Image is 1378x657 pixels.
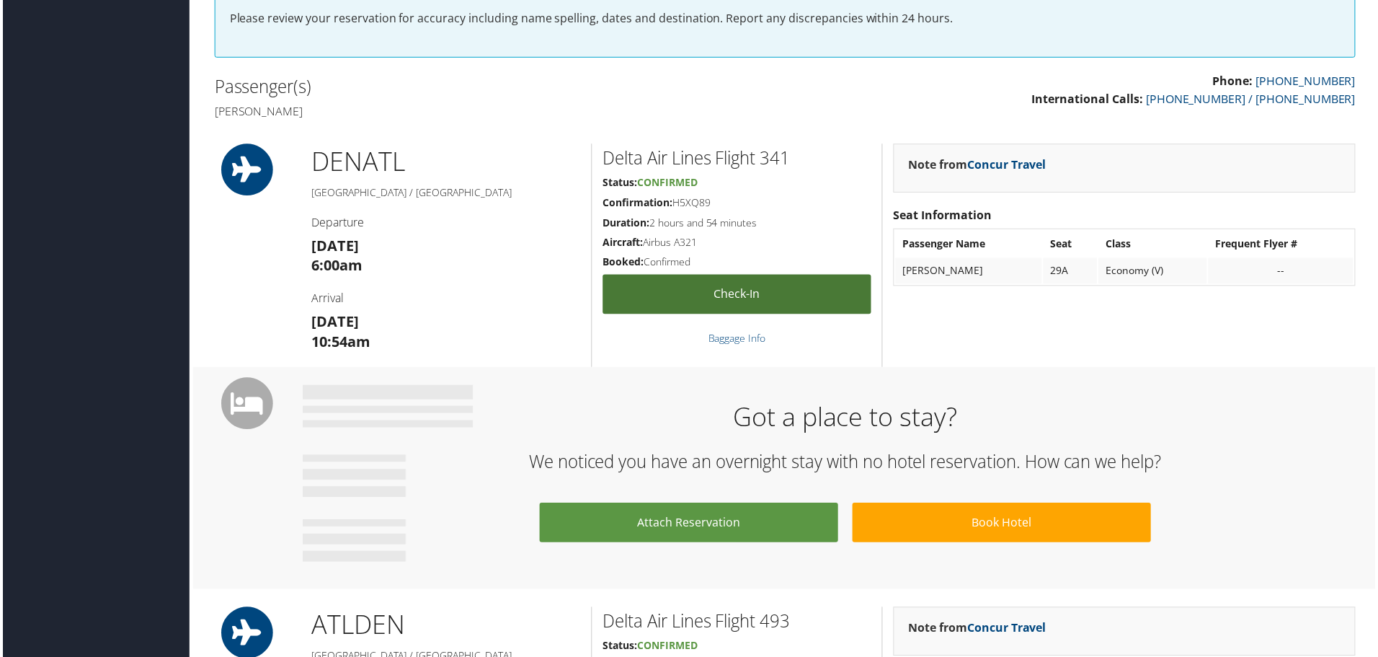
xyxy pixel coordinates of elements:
h5: 2 hours and 54 minutes [603,216,872,231]
a: Book Hotel [853,505,1153,544]
th: Class [1101,232,1209,257]
td: 29A [1045,259,1099,285]
h4: [PERSON_NAME] [213,104,775,120]
a: Check-in [603,275,872,315]
strong: Note from [910,622,1048,638]
h4: Arrival [310,291,580,307]
h2: Delta Air Lines Flight 341 [603,146,872,171]
h5: H5XQ89 [603,196,872,211]
strong: Seat Information [894,208,993,224]
div: -- [1218,265,1349,278]
strong: 10:54am [310,333,369,353]
strong: 6:00am [310,257,361,276]
strong: [DATE] [310,313,357,332]
h5: Airbus A321 [603,236,872,250]
span: Confirmed [637,176,698,190]
span: Confirmed [637,641,698,655]
a: Attach Reservation [539,505,839,544]
strong: Aircraft: [603,236,643,250]
strong: Confirmation: [603,196,672,210]
a: [PHONE_NUMBER] [1258,73,1359,89]
p: Please review your reservation for accuracy including name spelling, dates and destination. Repor... [228,9,1343,28]
h5: Confirmed [603,256,872,270]
h1: DEN ATL [310,144,580,180]
a: Baggage Info [708,332,766,346]
td: [PERSON_NAME] [897,259,1044,285]
th: Frequent Flyer # [1211,232,1356,257]
a: Concur Travel [969,157,1048,173]
strong: [DATE] [310,237,357,256]
strong: Note from [910,157,1048,173]
strong: Booked: [603,256,644,270]
strong: Phone: [1215,73,1255,89]
a: Concur Travel [969,622,1048,638]
strong: Duration: [603,216,649,230]
h5: [GEOGRAPHIC_DATA] / [GEOGRAPHIC_DATA] [310,186,580,200]
h1: ATL DEN [310,609,580,645]
strong: Status: [603,641,637,655]
th: Passenger Name [897,232,1044,257]
strong: Status: [603,176,637,190]
strong: International Calls: [1033,91,1145,107]
td: Economy (V) [1101,259,1209,285]
th: Seat [1045,232,1099,257]
h4: Departure [310,215,580,231]
a: [PHONE_NUMBER] / [PHONE_NUMBER] [1148,91,1359,107]
h2: Passenger(s) [213,74,775,99]
h2: Delta Air Lines Flight 493 [603,612,872,636]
